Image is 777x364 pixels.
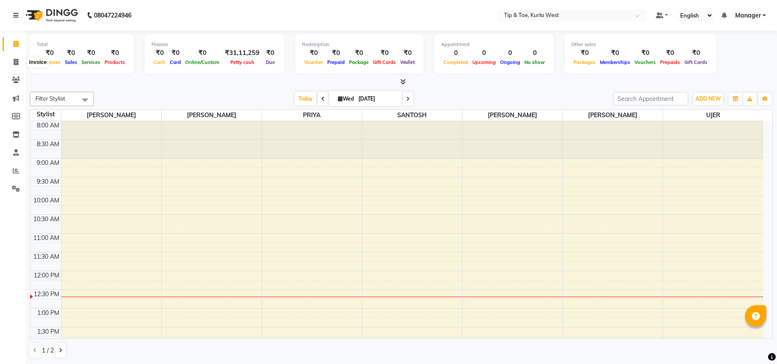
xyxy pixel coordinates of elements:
[151,48,168,58] div: ₹0
[262,110,362,121] span: PRIYA
[498,48,522,58] div: 0
[632,48,658,58] div: ₹0
[498,59,522,65] span: Ongoing
[522,59,547,65] span: No show
[35,177,61,186] div: 9:30 AM
[522,48,547,58] div: 0
[79,59,102,65] span: Services
[302,41,417,48] div: Redemption
[682,59,710,65] span: Gift Cards
[571,48,598,58] div: ₹0
[295,92,316,105] span: Today
[35,95,65,102] span: Filter Stylist
[470,59,498,65] span: Upcoming
[61,110,161,121] span: [PERSON_NAME]
[32,234,61,243] div: 11:00 AM
[63,48,79,58] div: ₹0
[362,110,462,121] span: SANTOSH
[37,41,127,48] div: Total
[151,59,168,65] span: Cash
[463,110,562,121] span: [PERSON_NAME]
[32,290,61,299] div: 12:30 PM
[614,92,688,105] input: Search Appointment
[336,95,356,102] span: Wed
[571,41,710,48] div: Other sales
[302,59,325,65] span: Voucher
[658,48,682,58] div: ₹0
[371,59,398,65] span: Gift Cards
[371,48,398,58] div: ₹0
[35,140,61,149] div: 8:30 AM
[63,59,79,65] span: Sales
[183,59,221,65] span: Online/Custom
[347,59,371,65] span: Package
[221,48,263,58] div: ₹31,11,259
[32,196,61,205] div: 10:00 AM
[302,48,325,58] div: ₹0
[263,48,278,58] div: ₹0
[30,110,61,119] div: Stylist
[35,159,61,168] div: 9:00 AM
[22,3,80,27] img: logo
[658,59,682,65] span: Prepaids
[102,48,127,58] div: ₹0
[663,110,763,121] span: UJER
[632,59,658,65] span: Vouchers
[162,110,262,121] span: [PERSON_NAME]
[42,346,54,355] span: 1 / 2
[35,327,61,336] div: 1:30 PM
[79,48,102,58] div: ₹0
[347,48,371,58] div: ₹0
[682,48,710,58] div: ₹0
[398,48,417,58] div: ₹0
[183,48,221,58] div: ₹0
[571,59,598,65] span: Packages
[32,252,61,261] div: 11:30 AM
[32,271,61,280] div: 12:00 PM
[35,121,61,130] div: 8:00 AM
[598,59,632,65] span: Memberships
[441,48,470,58] div: 0
[35,309,61,318] div: 1:00 PM
[32,215,61,224] div: 10:30 AM
[325,48,347,58] div: ₹0
[325,59,347,65] span: Prepaid
[441,59,470,65] span: Completed
[563,110,663,121] span: [PERSON_NAME]
[470,48,498,58] div: 0
[102,59,127,65] span: Products
[398,59,417,65] span: Wallet
[735,11,761,20] span: Manager
[94,3,131,27] b: 08047224946
[356,92,399,105] input: 2025-09-03
[151,41,278,48] div: Finance
[168,59,183,65] span: Card
[27,58,49,68] div: Invoice
[598,48,632,58] div: ₹0
[741,330,768,355] iframe: chat widget
[264,59,277,65] span: Due
[693,93,723,105] button: ADD NEW
[696,95,721,102] span: ADD NEW
[228,59,256,65] span: Petty cash
[37,48,63,58] div: ₹0
[441,41,547,48] div: Appointment
[168,48,183,58] div: ₹0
